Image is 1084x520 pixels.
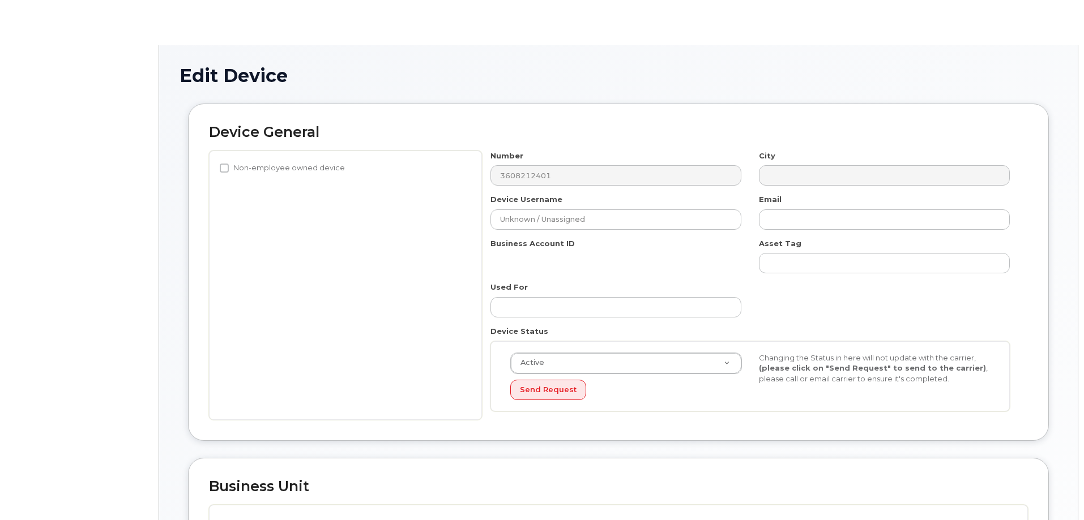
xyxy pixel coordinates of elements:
label: Device Status [490,326,548,337]
h2: Device General [209,124,1028,140]
label: Number [490,151,523,161]
h1: Edit Device [180,66,1057,85]
a: Active [511,353,741,373]
h2: Business Unit [209,479,1028,495]
label: Asset Tag [759,238,801,249]
label: Business Account ID [490,238,575,249]
strong: (please click on "Send Request" to send to the carrier) [759,363,986,372]
label: City [759,151,775,161]
label: Device Username [490,194,562,205]
label: Email [759,194,782,205]
button: Send Request [510,380,586,401]
label: Used For [490,282,528,293]
span: Active [514,358,544,368]
div: Changing the Status in here will not update with the carrier, , please call or email carrier to e... [750,353,999,384]
label: Non-employee owned device [220,161,345,175]
input: Non-employee owned device [220,164,229,173]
